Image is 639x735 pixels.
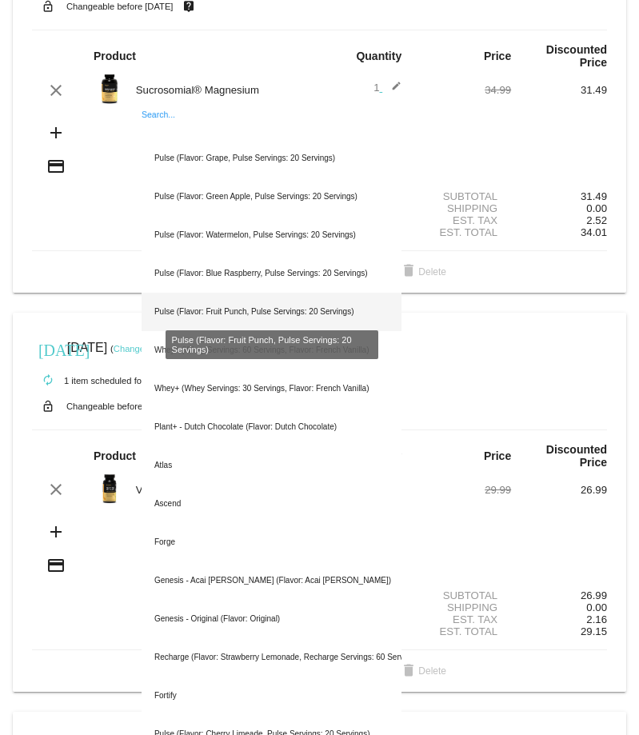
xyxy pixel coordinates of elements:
[415,613,511,625] div: Est. Tax
[142,485,401,523] div: Ascend
[415,601,511,613] div: Shipping
[114,344,145,354] a: Change
[546,43,607,69] strong: Discounted Price
[581,625,607,637] span: 29.15
[128,84,320,96] div: Sucrosomial® Magnesium
[546,443,607,469] strong: Discounted Price
[66,2,174,11] small: Changeable before [DATE]
[399,662,418,681] mat-icon: delete
[94,449,136,462] strong: Product
[511,84,607,96] div: 31.49
[399,665,446,677] span: Delete
[484,449,511,462] strong: Price
[142,638,401,677] div: Recharge (Flavor: Strawberry Lemonade, Recharge Servings: 60 Servings)
[46,480,66,499] mat-icon: clear
[142,408,401,446] div: Plant+ - Dutch Chocolate (Flavor: Dutch Chocolate)
[586,613,607,625] span: 2.16
[142,125,401,138] input: Search...
[415,484,511,496] div: 29.99
[142,561,401,600] div: Genesis - Acai [PERSON_NAME] (Flavor: Acai [PERSON_NAME])
[32,376,204,385] small: 1 item scheduled for Every 30 days
[511,589,607,601] div: 26.99
[415,202,511,214] div: Shipping
[415,84,511,96] div: 34.99
[142,331,401,369] div: Whey+ (Whey Servings: 60 Servings, Flavor: French Vanilla)
[586,202,607,214] span: 0.00
[38,339,58,358] mat-icon: [DATE]
[415,190,511,202] div: Subtotal
[511,190,607,202] div: 31.49
[399,262,418,282] mat-icon: delete
[46,556,66,575] mat-icon: credit_card
[142,600,401,638] div: Genesis - Original (Flavor: Original)
[415,625,511,637] div: Est. Total
[386,258,459,286] button: Delete
[142,178,401,216] div: Pulse (Flavor: Green Apple, Pulse Servings: 20 Servings)
[415,226,511,238] div: Est. Total
[38,371,58,390] mat-icon: autorenew
[356,50,401,62] strong: Quantity
[94,473,126,505] img: vitamin-b-image.png
[142,446,401,485] div: Atlas
[46,522,66,541] mat-icon: add
[142,293,401,331] div: Pulse (Flavor: Fruit Punch, Pulse Servings: 20 Servings)
[142,369,401,408] div: Whey+ (Whey Servings: 30 Servings, Flavor: French Vanilla)
[415,214,511,226] div: Est. Tax
[66,401,174,411] small: Changeable before [DATE]
[142,523,401,561] div: Forge
[415,589,511,601] div: Subtotal
[110,344,148,354] small: ( )
[46,157,66,176] mat-icon: credit_card
[382,81,401,100] mat-icon: edit
[142,254,401,293] div: Pulse (Flavor: Blue Raspberry, Pulse Servings: 20 Servings)
[46,123,66,142] mat-icon: add
[399,266,446,278] span: Delete
[142,139,401,178] div: Pulse (Flavor: Grape, Pulse Servings: 20 Servings)
[581,226,607,238] span: 34.01
[142,677,401,715] div: Fortify
[586,601,607,613] span: 0.00
[38,396,58,417] mat-icon: lock_open
[511,484,607,496] div: 26.99
[586,214,607,226] span: 2.52
[46,81,66,100] mat-icon: clear
[373,82,401,94] span: 1
[142,216,401,254] div: Pulse (Flavor: Watermelon, Pulse Servings: 20 Servings)
[94,73,126,105] img: magnesium-carousel-1.png
[94,50,136,62] strong: Product
[386,657,459,685] button: Delete
[128,484,320,496] div: Vitamin B Complex
[484,50,511,62] strong: Price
